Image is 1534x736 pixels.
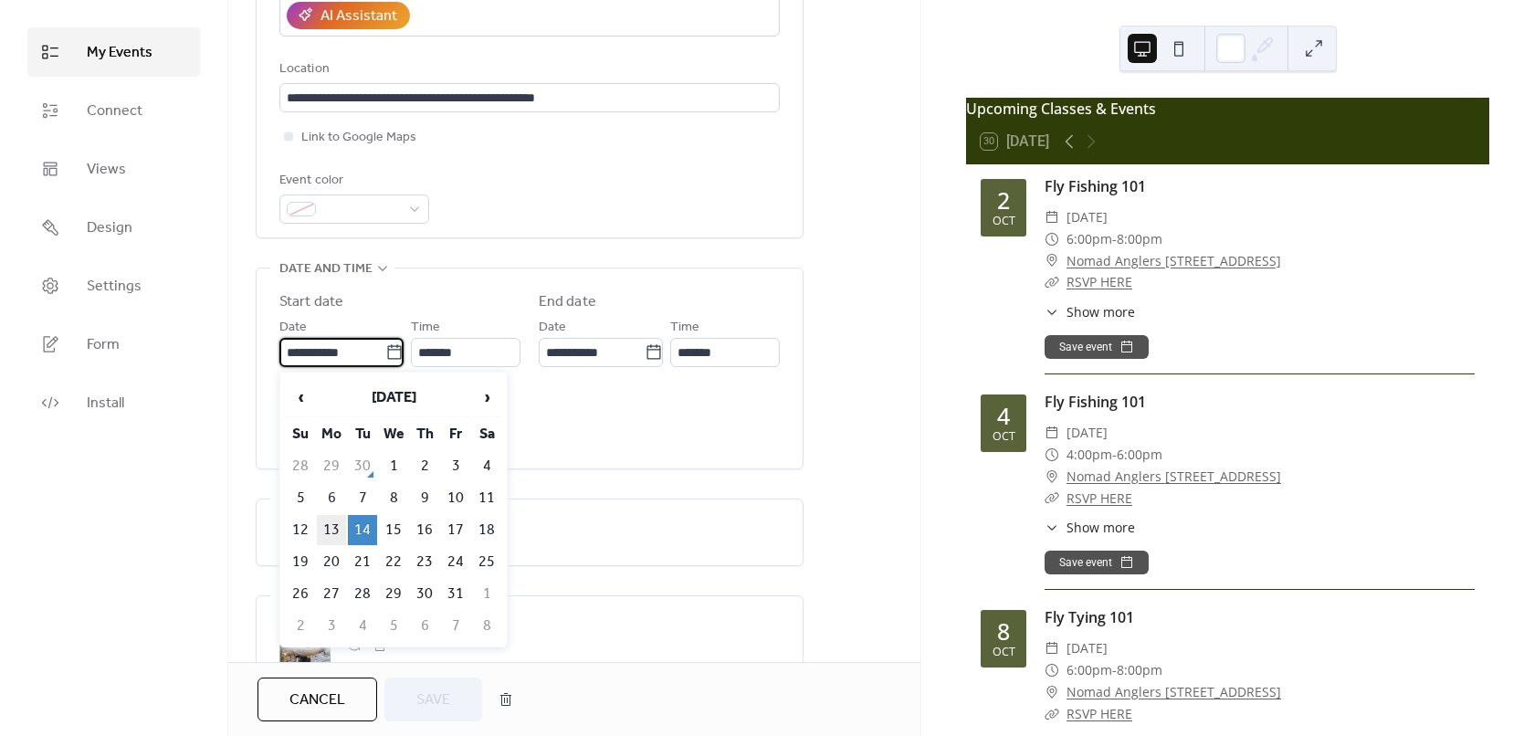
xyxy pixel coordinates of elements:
span: Date [279,317,307,339]
div: ​ [1045,302,1059,321]
span: Show more [1066,302,1135,321]
div: Oct [993,431,1015,443]
span: Date [539,317,566,339]
div: ​ [1045,228,1059,250]
td: 21 [348,547,377,577]
td: 28 [348,579,377,609]
td: 6 [317,483,346,513]
div: 2 [997,189,1010,212]
div: Upcoming Classes & Events [966,98,1489,120]
a: RSVP HERE [1066,489,1132,507]
td: 3 [441,451,470,481]
a: Fly Tying 101 [1045,607,1134,627]
td: 3 [317,611,346,641]
div: ​ [1045,206,1059,228]
td: 15 [379,515,408,545]
td: 30 [348,451,377,481]
div: Oct [993,647,1015,658]
th: Th [410,419,439,449]
td: 1 [379,451,408,481]
td: 4 [348,611,377,641]
div: ​ [1045,637,1059,659]
span: Link to Google Maps [301,127,416,149]
td: 18 [472,515,501,545]
th: We [379,419,408,449]
span: Cancel [289,689,345,711]
td: 23 [410,547,439,577]
span: - [1112,228,1117,250]
div: 8 [997,620,1010,643]
td: 7 [348,483,377,513]
span: Settings [87,276,142,298]
a: RSVP HERE [1066,273,1132,290]
span: My Events [87,42,152,64]
th: Sa [472,419,501,449]
th: Fr [441,419,470,449]
a: Design [27,203,200,252]
div: ​ [1045,659,1059,681]
span: Design [87,217,132,239]
button: Cancel [257,678,377,721]
span: Form [87,334,120,356]
span: Show more [1066,518,1135,537]
td: 5 [286,483,315,513]
td: 11 [472,483,501,513]
td: 7 [441,611,470,641]
button: ​Show more [1045,518,1135,537]
span: Time [411,317,440,339]
th: Mo [317,419,346,449]
a: Fly Fishing 101 [1045,392,1146,412]
a: Nomad Anglers [STREET_ADDRESS] [1066,466,1281,488]
a: Settings [27,261,200,310]
span: 6:00pm [1117,444,1162,466]
span: Time [670,317,699,339]
span: [DATE] [1066,422,1108,444]
button: Save event [1045,335,1149,359]
span: 4:00pm [1066,444,1112,466]
div: ​ [1045,271,1059,293]
td: 8 [472,611,501,641]
div: Start date [279,291,343,313]
a: RSVP HERE [1066,705,1132,722]
div: ​ [1045,444,1059,466]
div: 4 [997,405,1010,427]
a: Fly Fishing 101 [1045,176,1146,196]
td: 31 [441,579,470,609]
td: 29 [317,451,346,481]
td: 29 [379,579,408,609]
button: Save event [1045,551,1149,574]
div: ​ [1045,518,1059,537]
td: 2 [286,611,315,641]
span: › [473,379,500,415]
div: ​ [1045,250,1059,272]
td: 25 [472,547,501,577]
td: 27 [317,579,346,609]
td: 1 [472,579,501,609]
td: 20 [317,547,346,577]
div: AI Assistant [320,5,397,27]
span: 8:00pm [1117,228,1162,250]
span: 6:00pm [1066,228,1112,250]
td: 19 [286,547,315,577]
td: 24 [441,547,470,577]
span: Connect [87,100,142,122]
td: 28 [286,451,315,481]
th: Su [286,419,315,449]
td: 17 [441,515,470,545]
span: Install [87,393,124,415]
td: 14 [348,515,377,545]
div: Location [279,58,776,80]
span: 6:00pm [1066,659,1112,681]
td: 2 [410,451,439,481]
div: ​ [1045,681,1059,703]
button: AI Assistant [287,2,410,29]
td: 16 [410,515,439,545]
a: Views [27,144,200,194]
td: 8 [379,483,408,513]
a: Nomad Anglers [STREET_ADDRESS] [1066,681,1281,703]
td: 10 [441,483,470,513]
button: ​Show more [1045,302,1135,321]
span: - [1112,659,1117,681]
th: [DATE] [317,378,470,417]
td: 9 [410,483,439,513]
